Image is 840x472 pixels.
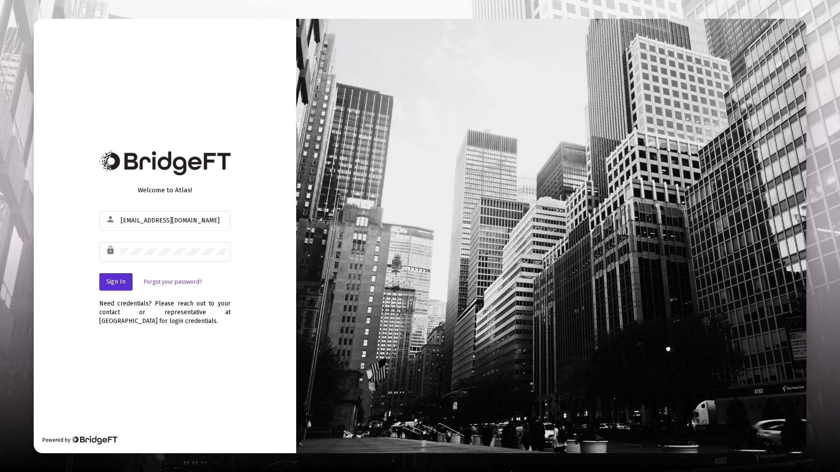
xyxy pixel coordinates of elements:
mat-icon: person [106,214,116,225]
span: Sign In [106,278,126,285]
button: Sign In [99,273,133,291]
img: Bridge Financial Technology Logo [71,436,117,444]
div: Welcome to Atlas! [99,186,231,194]
div: Powered by [42,436,117,444]
a: Forgot your password? [144,278,202,286]
mat-icon: lock [106,245,116,256]
input: Email or Username [121,217,226,224]
div: Need credentials? Please reach out to your contact or representative at [GEOGRAPHIC_DATA] for log... [99,291,231,326]
img: Bridge Financial Technology Logo [99,150,231,175]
